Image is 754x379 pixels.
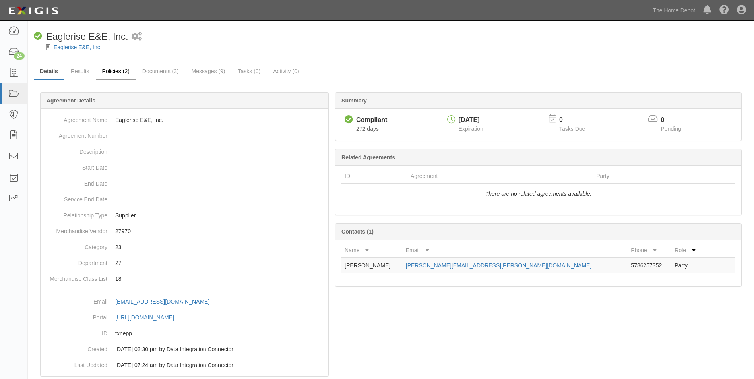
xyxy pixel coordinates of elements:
[649,2,699,18] a: The Home Depot
[44,357,325,373] dd: [DATE] 07:24 am by Data Integration Connector
[44,309,107,321] dt: Portal
[115,227,325,235] p: 27970
[34,30,128,43] div: Eaglerise E&E, Inc.
[719,6,729,15] i: Help Center - Complianz
[341,169,407,184] th: ID
[115,243,325,251] p: 23
[341,228,374,235] b: Contacts (1)
[44,271,107,283] dt: Merchandise Class List
[593,169,700,184] th: Party
[559,116,595,125] p: 0
[356,116,387,125] div: Compliant
[54,44,102,50] a: Eaglerise E&E, Inc.
[459,126,483,132] span: Expiration
[6,4,61,18] img: logo-5460c22ac91f19d4615b14bd174203de0afe785f0fc80cf4dbbc73dc1793850b.png
[44,357,107,369] dt: Last Updated
[115,275,325,283] p: 18
[65,63,95,79] a: Results
[44,341,107,353] dt: Created
[44,294,107,306] dt: Email
[34,63,64,80] a: Details
[341,258,403,273] td: [PERSON_NAME]
[34,32,42,41] i: Compliant
[671,243,704,258] th: Role
[459,116,483,125] div: [DATE]
[44,176,107,188] dt: End Date
[115,298,218,305] a: [EMAIL_ADDRESS][DOMAIN_NAME]
[44,239,107,251] dt: Category
[628,258,671,273] td: 5786257352
[46,31,128,42] span: Eaglerise E&E, Inc.
[44,255,107,267] dt: Department
[485,191,592,197] i: There are no related agreements available.
[403,243,628,258] th: Email
[356,126,379,132] span: Since 12/13/2024
[132,33,142,41] i: 1 scheduled workflow
[341,243,403,258] th: Name
[115,314,183,321] a: [URL][DOMAIN_NAME]
[96,63,136,80] a: Policies (2)
[44,325,107,337] dt: ID
[44,112,325,128] dd: Eaglerise E&E, Inc.
[671,258,704,273] td: Party
[628,243,671,258] th: Phone
[44,207,107,219] dt: Relationship Type
[186,63,231,79] a: Messages (9)
[406,262,592,269] a: [PERSON_NAME][EMAIL_ADDRESS][PERSON_NAME][DOMAIN_NAME]
[44,207,325,223] dd: Supplier
[345,116,353,124] i: Compliant
[44,223,107,235] dt: Merchandise Vendor
[267,63,305,79] a: Activity (0)
[14,52,25,60] div: 24
[661,116,691,125] p: 0
[407,169,593,184] th: Agreement
[661,126,681,132] span: Pending
[44,144,107,156] dt: Description
[341,97,367,104] b: Summary
[44,341,325,357] dd: [DATE] 03:30 pm by Data Integration Connector
[47,97,95,104] b: Agreement Details
[44,191,107,203] dt: Service End Date
[232,63,266,79] a: Tasks (0)
[44,128,107,140] dt: Agreement Number
[44,112,107,124] dt: Agreement Name
[44,325,325,341] dd: txnepp
[115,259,325,267] p: 27
[115,298,209,306] div: [EMAIL_ADDRESS][DOMAIN_NAME]
[341,154,395,160] b: Related Agreements
[44,160,107,172] dt: Start Date
[559,126,585,132] span: Tasks Due
[136,63,185,79] a: Documents (3)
